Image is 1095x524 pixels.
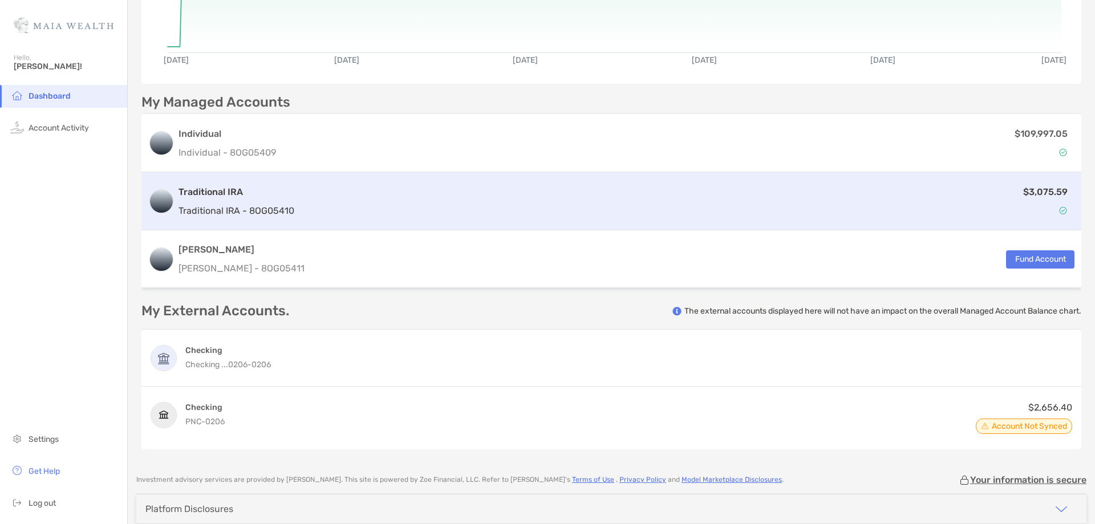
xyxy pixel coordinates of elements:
text: [DATE] [334,55,359,65]
p: My External Accounts. [141,304,289,318]
span: Account Not Synced [992,424,1067,429]
a: Terms of Use [572,476,614,484]
span: Log out [29,498,56,508]
text: [DATE] [164,55,189,65]
span: $2,656.40 [1028,402,1072,413]
img: activity icon [10,120,24,134]
img: get-help icon [10,464,24,477]
span: Settings [29,434,59,444]
h3: [PERSON_NAME] [179,243,305,257]
img: Zoe Logo [14,5,113,46]
img: Spend - everyday spending [151,403,176,428]
span: 0206 [252,360,271,369]
span: 0206 [205,417,225,426]
a: Model Marketplace Disclosures [682,476,782,484]
text: [DATE] [513,55,538,65]
p: [PERSON_NAME] - 8OG05411 [179,261,305,275]
h4: Checking [185,402,225,413]
text: [DATE] [870,55,895,65]
div: Platform Disclosures [145,503,233,514]
span: [PERSON_NAME]! [14,62,120,71]
text: [DATE] [692,55,717,65]
h4: Checking [185,345,271,356]
button: Fund Account [1006,250,1074,269]
img: household icon [10,88,24,102]
text: [DATE] [1041,55,1066,65]
img: logo account [150,190,173,213]
p: Individual - 8OG05409 [179,145,276,160]
img: info [672,307,682,316]
img: icon arrow [1055,502,1068,516]
h3: Traditional IRA [179,185,294,199]
span: PNC - [185,417,205,426]
p: Your information is secure [970,474,1086,485]
img: Checking ...0206 [151,346,176,371]
span: Dashboard [29,91,71,101]
p: Traditional IRA - 8OG05410 [179,204,294,218]
img: settings icon [10,432,24,445]
img: logout icon [10,495,24,509]
p: $109,997.05 [1015,127,1068,141]
h3: Individual [179,127,276,141]
p: $3,075.59 [1023,185,1068,199]
span: Checking ...0206 - [185,360,252,369]
p: The external accounts displayed here will not have an impact on the overall Managed Account Balan... [684,306,1081,316]
img: logo account [150,132,173,155]
span: Get Help [29,466,60,476]
img: logo account [150,248,173,271]
img: Account Status icon [1059,206,1067,214]
span: Account Activity [29,123,89,133]
a: Privacy Policy [619,476,666,484]
img: Account Status icon [1059,148,1067,156]
p: Investment advisory services are provided by [PERSON_NAME] . This site is powered by Zoe Financia... [136,476,784,484]
img: Account Status icon [981,422,989,430]
p: My Managed Accounts [141,95,290,109]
